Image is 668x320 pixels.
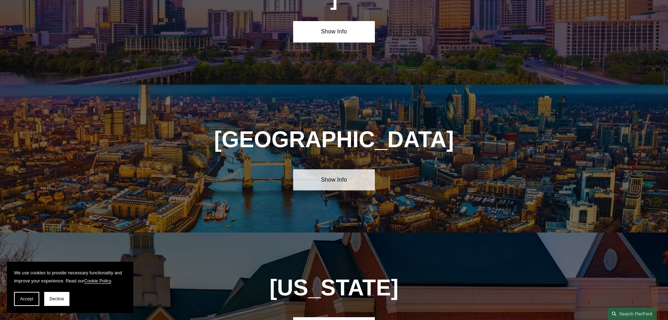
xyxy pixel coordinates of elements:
span: Accept [20,296,33,301]
a: Search this site [608,308,657,320]
section: Cookie banner [7,262,133,313]
h1: [US_STATE] [211,275,457,301]
a: Show Info [293,21,375,42]
button: Accept [14,292,39,306]
a: Show Info [293,169,375,190]
p: We use cookies to provide necessary functionality and improve your experience. Read our . [14,269,126,285]
span: Decline [49,296,64,301]
h1: [GEOGRAPHIC_DATA] [211,127,457,152]
button: Decline [44,292,69,306]
a: Cookie Policy [84,278,111,283]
